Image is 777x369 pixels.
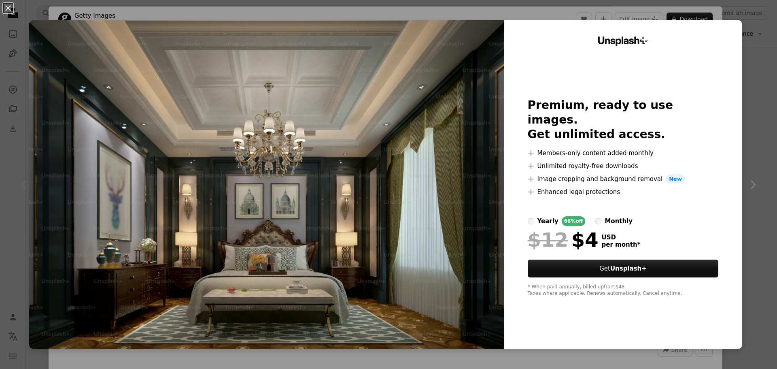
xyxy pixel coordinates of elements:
[528,229,568,250] span: $12
[666,174,685,184] span: New
[537,216,558,226] div: yearly
[602,241,641,248] span: per month *
[602,234,641,241] span: USD
[528,98,719,142] h2: Premium, ready to use images. Get unlimited access.
[528,260,719,277] button: GetUnsplash+
[528,148,719,158] li: Members-only content added monthly
[605,216,633,226] div: monthly
[528,187,719,197] li: Enhanced legal protections
[528,284,719,297] div: * When paid annually, billed upfront $48 Taxes where applicable. Renews automatically. Cancel any...
[528,174,719,184] li: Image cropping and background removal
[562,216,586,226] div: 66% off
[610,265,647,272] strong: Unsplash+
[528,229,599,250] div: $4
[528,218,534,224] input: yearly66%off
[528,161,719,171] li: Unlimited royalty-free downloads
[595,218,601,224] input: monthly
